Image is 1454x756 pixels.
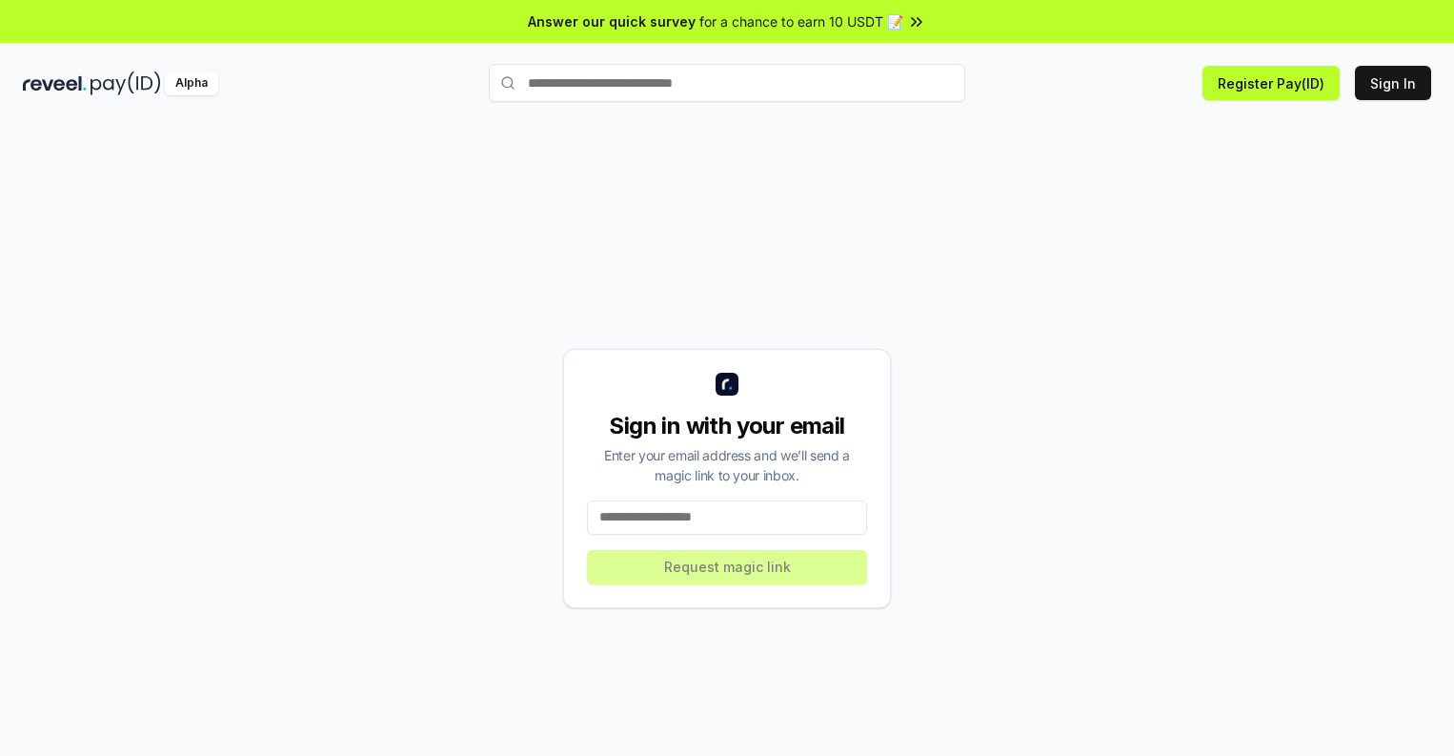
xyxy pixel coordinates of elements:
img: logo_small [716,373,738,396]
div: Alpha [165,72,218,95]
button: Register Pay(ID) [1202,66,1340,100]
button: Sign In [1355,66,1431,100]
div: Sign in with your email [587,411,867,441]
div: Enter your email address and we’ll send a magic link to your inbox. [587,445,867,485]
span: Answer our quick survey [528,11,696,31]
span: for a chance to earn 10 USDT 📝 [699,11,903,31]
img: pay_id [91,72,161,95]
img: reveel_dark [23,72,87,95]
